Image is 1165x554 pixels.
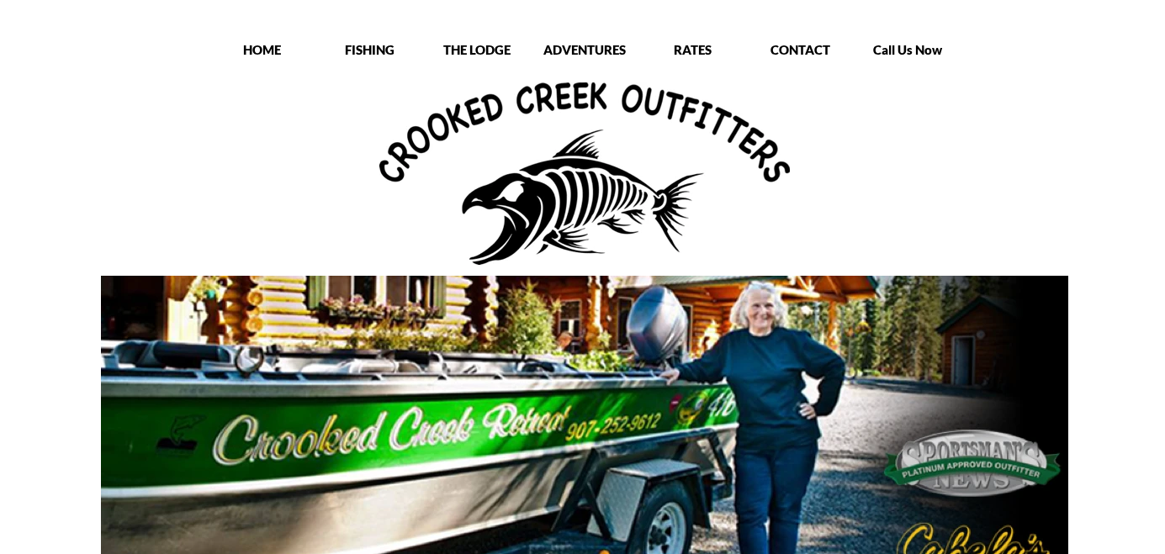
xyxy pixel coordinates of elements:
[379,82,790,265] img: Crooked Creek Outfitters Logo - Alaska All-Inclusive fishing
[640,41,745,58] p: RATES
[855,41,961,58] p: Call Us Now
[209,41,315,58] p: HOME
[532,41,638,58] p: ADVENTURES
[425,41,530,58] p: THE LODGE
[748,41,853,58] p: CONTACT
[317,41,422,58] p: FISHING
